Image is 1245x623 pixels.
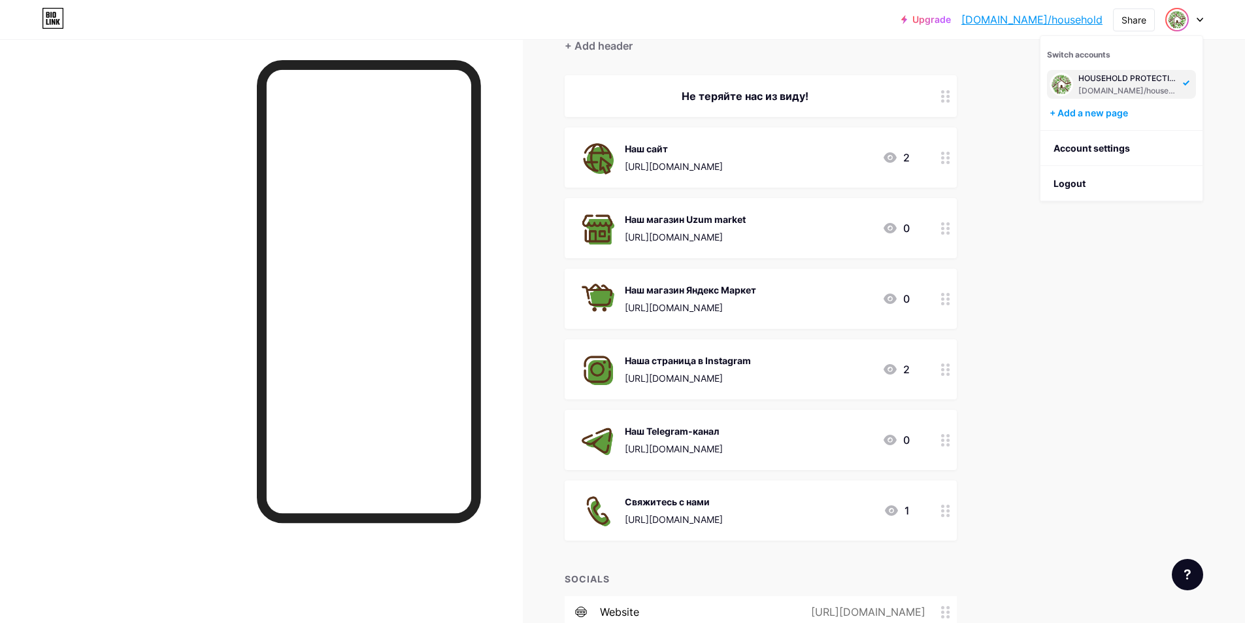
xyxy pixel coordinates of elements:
[1078,86,1179,96] div: [DOMAIN_NAME]/household
[565,572,957,586] div: SOCIALS
[625,371,751,385] div: [URL][DOMAIN_NAME]
[625,301,756,314] div: [URL][DOMAIN_NAME]
[884,503,910,518] div: 1
[882,150,910,165] div: 2
[580,423,614,457] img: Наш Telegram-канал
[625,442,723,456] div: [URL][DOMAIN_NAME]
[1050,73,1073,96] img: household
[580,141,614,175] img: Наш сайт
[790,604,941,620] div: [URL][DOMAIN_NAME]
[882,220,910,236] div: 0
[1047,50,1110,59] span: Switch accounts
[1040,131,1203,166] a: Account settings
[882,362,910,377] div: 2
[1121,13,1146,27] div: Share
[901,14,951,25] a: Upgrade
[961,12,1103,27] a: [DOMAIN_NAME]/household
[882,432,910,448] div: 0
[1078,73,1179,84] div: HOUSEHOLD PROTECTION LIMITED
[882,291,910,307] div: 0
[1050,107,1196,120] div: + Add a new page
[1040,166,1203,201] li: Logout
[625,495,723,509] div: Свяжитесь с нами
[580,352,614,386] img: Наша страница в Instagram
[580,88,910,104] div: Не теряйте нас из виду!
[580,211,614,245] img: Наш магазин Uzum market
[580,494,614,528] img: Свяжитесь с нами
[565,38,633,54] div: + Add header
[625,513,723,526] div: [URL][DOMAIN_NAME]
[625,424,723,438] div: Наш Telegram-канал
[625,230,746,244] div: [URL][DOMAIN_NAME]
[625,354,751,367] div: Наша страница в Instagram
[625,142,723,156] div: Наш сайт
[580,282,614,316] img: Наш магазин Яндекс Маркет
[1167,9,1187,30] img: household
[625,283,756,297] div: Наш магазин Яндекс Маркет
[625,212,746,226] div: Наш магазин Uzum market
[600,604,639,620] div: website
[625,160,723,173] div: [URL][DOMAIN_NAME]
